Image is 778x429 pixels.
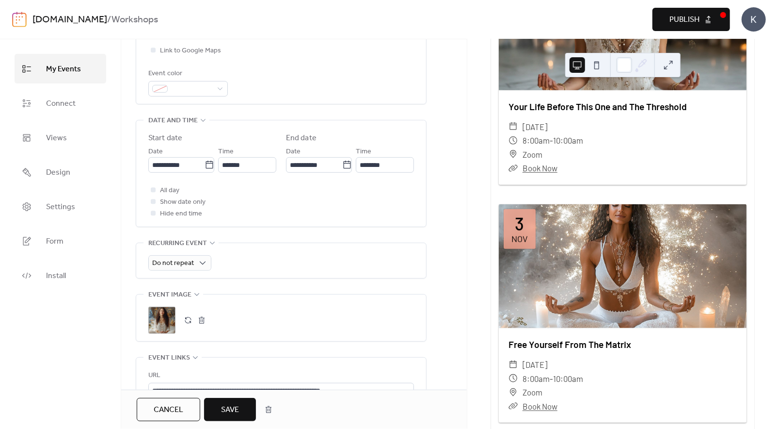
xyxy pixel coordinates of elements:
[15,88,106,118] a: Connect
[356,146,371,158] span: Time
[553,133,583,148] span: 10:00am
[508,339,631,350] a: Free Yourself From The Matrix
[523,163,557,173] a: Book Now
[15,123,106,152] a: Views
[46,165,70,180] span: Design
[46,131,67,146] span: Views
[508,133,518,148] div: ​
[46,62,81,77] span: My Events
[148,289,191,301] span: Event image
[669,14,699,26] span: Publish
[148,238,207,249] span: Recurring event
[160,45,221,57] span: Link to Google Maps
[154,404,183,416] span: Cancel
[508,101,687,112] a: Your Life Before This One and The Threshold
[221,404,239,416] span: Save
[508,399,518,413] div: ​
[508,120,518,134] div: ​
[46,234,64,249] span: Form
[12,12,27,27] img: logo
[523,401,557,411] a: Book Now
[148,146,163,158] span: Date
[550,133,553,148] span: -
[742,7,766,32] div: K
[523,148,542,162] span: Zoom
[15,261,106,290] a: Install
[152,257,194,270] span: Do not repeat
[137,398,200,421] button: Cancel
[148,307,175,334] div: ;
[550,372,553,386] span: -
[218,146,234,158] span: Time
[160,185,179,197] span: All day
[523,133,550,148] span: 8:00am
[46,199,75,214] span: Settings
[286,132,317,144] div: End date
[15,54,106,83] a: My Events
[46,268,66,283] span: Install
[148,370,412,381] div: URL
[523,358,547,372] span: [DATE]
[511,234,528,243] div: Nov
[111,11,158,29] b: Workshops
[523,385,542,399] span: Zoom
[46,96,76,111] span: Connect
[515,215,524,232] div: 3
[15,192,106,221] a: Settings
[652,8,730,31] button: Publish
[107,11,111,29] b: /
[508,148,518,162] div: ​
[32,11,107,29] a: [DOMAIN_NAME]
[15,157,106,187] a: Design
[286,146,301,158] span: Date
[160,197,206,208] span: Show date only
[204,398,256,421] button: Save
[523,372,550,386] span: 8:00am
[148,115,198,127] span: Date and time
[508,372,518,386] div: ​
[15,226,106,256] a: Form
[148,68,226,80] div: Event color
[160,208,202,220] span: Hide end time
[523,120,547,134] span: [DATE]
[148,352,190,364] span: Event links
[508,161,518,175] div: ​
[508,358,518,372] div: ​
[553,372,583,386] span: 10:00am
[508,385,518,399] div: ​
[148,132,182,144] div: Start date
